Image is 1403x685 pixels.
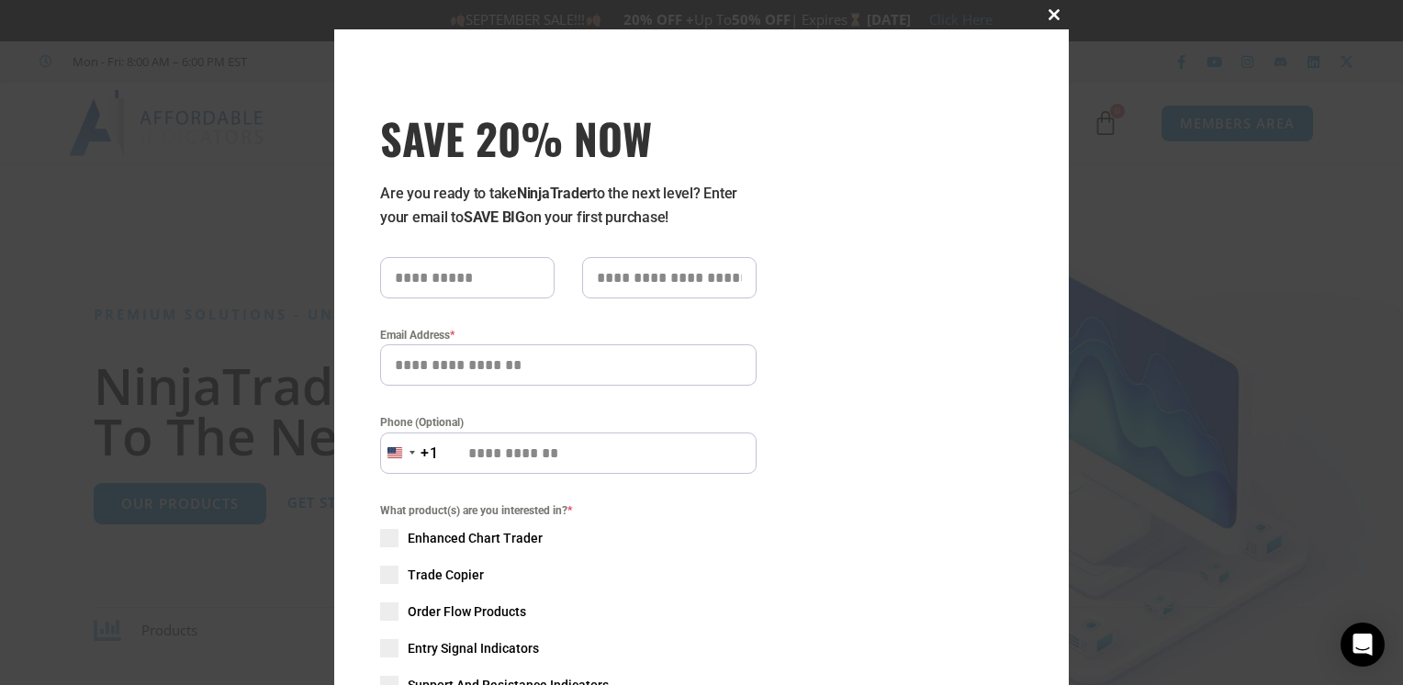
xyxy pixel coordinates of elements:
[380,182,757,230] p: Are you ready to take to the next level? Enter your email to on your first purchase!
[408,566,484,584] span: Trade Copier
[380,326,757,344] label: Email Address
[408,602,526,621] span: Order Flow Products
[421,442,439,466] div: +1
[380,432,439,474] button: Selected country
[380,112,757,163] span: SAVE 20% NOW
[380,602,757,621] label: Order Flow Products
[1341,623,1385,667] div: Open Intercom Messenger
[380,566,757,584] label: Trade Copier
[380,639,757,657] label: Entry Signal Indicators
[380,413,757,432] label: Phone (Optional)
[517,185,592,202] strong: NinjaTrader
[464,208,525,226] strong: SAVE BIG
[408,639,539,657] span: Entry Signal Indicators
[380,529,757,547] label: Enhanced Chart Trader
[380,501,757,520] span: What product(s) are you interested in?
[408,529,543,547] span: Enhanced Chart Trader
